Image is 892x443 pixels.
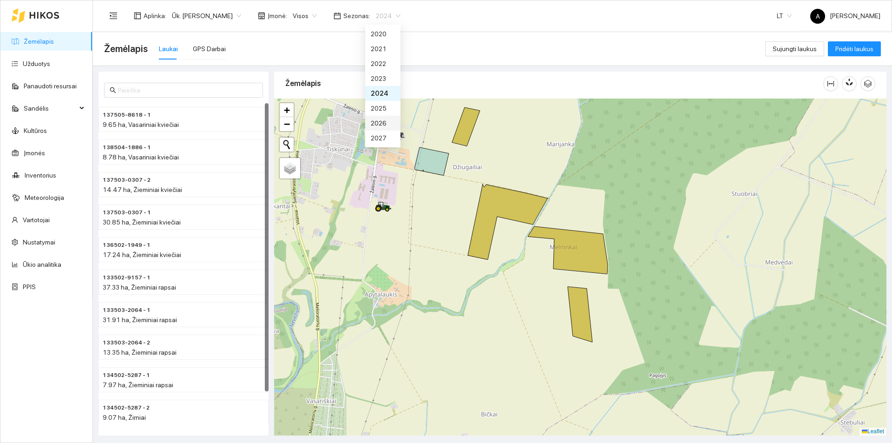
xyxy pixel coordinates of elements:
[159,44,178,54] div: Laukai
[103,338,150,347] span: 133503-2064 - 2
[103,316,177,324] span: 31.91 ha, Žieminiai rapsai
[816,9,820,24] span: A
[23,216,50,224] a: Vartotojai
[172,9,241,23] span: Ūk. Arnoldas Reikertas
[144,11,166,21] span: Aplinka :
[103,111,151,119] span: 137505-8618 - 1
[810,12,880,20] span: [PERSON_NAME]
[103,208,151,217] span: 137503-0307 - 1
[103,121,179,128] span: 9.65 ha, Vasariniai kviečiai
[103,218,181,226] span: 30.85 ha, Žieminiai kviečiai
[280,138,294,152] button: Initiate a new search
[371,59,395,69] div: 2022
[23,261,61,268] a: Ūkio analitika
[110,87,116,93] span: search
[365,56,400,71] div: 2022
[371,73,395,84] div: 2023
[103,251,181,258] span: 17.24 ha, Žieminiai kviečiai
[823,76,838,91] button: column-width
[23,238,55,246] a: Nustatymai
[103,143,151,152] span: 138504-1886 - 1
[365,86,400,101] div: 2024
[104,41,148,56] span: Žemėlapis
[280,117,294,131] a: Zoom out
[777,9,792,23] span: LT
[285,70,823,97] div: Žemėlapis
[103,153,179,161] span: 8.78 ha, Vasariniai kviečiai
[268,11,287,21] span: Įmonė :
[103,273,151,282] span: 133502-9157 - 1
[334,12,341,20] span: calendar
[25,194,64,201] a: Meteorologija
[109,12,118,20] span: menu-fold
[365,41,400,56] div: 2021
[284,104,290,116] span: +
[371,44,395,54] div: 2021
[862,428,884,435] a: Leaflet
[103,371,150,380] span: 134502-5287 - 1
[371,133,395,143] div: 2027
[104,7,123,25] button: menu-fold
[24,149,45,157] a: Įmonės
[24,127,47,134] a: Kultūros
[828,41,881,56] button: Pridėti laukus
[103,186,182,193] span: 14.47 ha, Žieminiai kviečiai
[371,88,395,99] div: 2024
[193,44,226,54] div: GPS Darbai
[280,158,300,179] a: Layers
[365,101,400,116] div: 2025
[828,45,881,53] a: Pridėti laukus
[24,82,77,90] a: Panaudoti resursai
[765,45,824,53] a: Sujungti laukus
[376,9,400,23] span: 2024
[280,103,294,117] a: Zoom in
[773,44,817,54] span: Sujungti laukus
[371,118,395,128] div: 2026
[134,12,141,20] span: layout
[365,131,400,145] div: 2027
[103,403,150,412] span: 134502-5287 - 2
[103,241,151,250] span: 136502-1949 - 1
[765,41,824,56] button: Sujungti laukus
[24,38,54,45] a: Žemėlapis
[293,9,317,23] span: Visos
[103,306,151,315] span: 133503-2064 - 1
[365,116,400,131] div: 2026
[24,99,77,118] span: Sandėlis
[365,71,400,86] div: 2023
[824,80,838,87] span: column-width
[118,85,257,95] input: Paieška
[103,176,151,185] span: 137503-0307 - 2
[103,381,173,389] span: 7.97 ha, Žieminiai rapsai
[23,283,36,291] a: PPIS
[365,26,400,41] div: 2020
[371,29,395,39] div: 2020
[284,118,290,130] span: −
[103,349,177,356] span: 13.35 ha, Žieminiai rapsai
[25,172,56,179] a: Inventorius
[258,12,265,20] span: shop
[343,11,370,21] span: Sezonas :
[835,44,873,54] span: Pridėti laukus
[103,414,146,421] span: 9.07 ha, Žirniai
[371,103,395,113] div: 2025
[23,60,50,67] a: Užduotys
[103,284,176,291] span: 37.33 ha, Žieminiai rapsai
